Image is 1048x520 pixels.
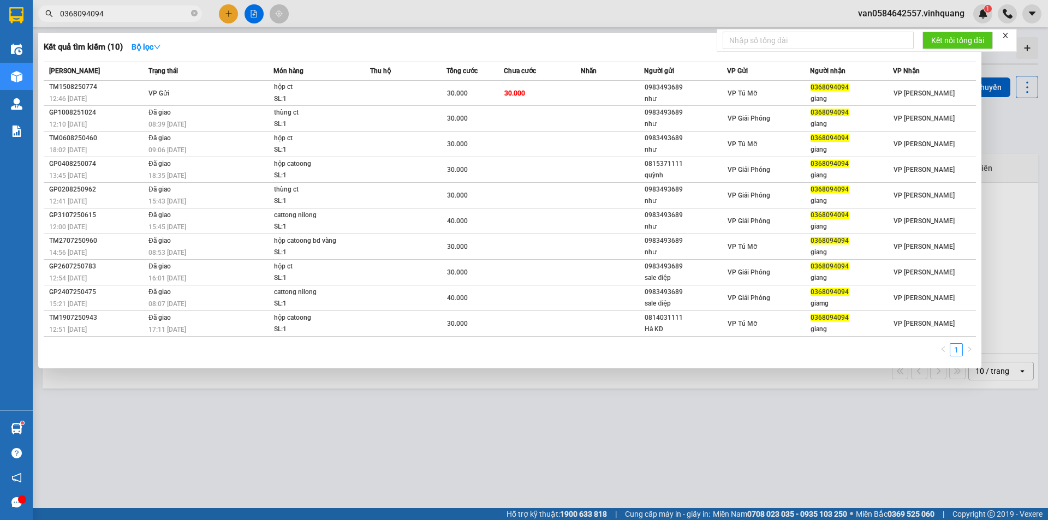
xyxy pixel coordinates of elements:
div: TM1508250774 [49,81,145,93]
span: down [153,43,161,51]
button: Bộ lọcdown [123,38,170,56]
span: VP Tú Mỡ [728,89,757,97]
span: 30.000 [447,140,468,148]
div: như [645,93,727,105]
span: VP [PERSON_NAME] [894,243,955,250]
span: 30.000 [447,166,468,174]
span: Đã giao [148,109,171,116]
span: 13:45 [DATE] [49,172,87,180]
div: SL: 1 [274,298,356,310]
span: Đã giao [148,134,171,142]
div: TM0608250460 [49,133,145,144]
span: left [940,346,946,352]
span: 15:43 [DATE] [148,198,186,205]
div: GP0208250962 [49,184,145,195]
span: VP Giải Phóng [728,115,770,122]
span: 30.000 [447,268,468,276]
img: logo-vxr [9,7,23,23]
h3: Kết quả tìm kiếm ( 10 ) [44,41,123,53]
div: cattong nilong [274,210,356,222]
span: VP Giải Phóng [728,217,770,225]
div: giang [811,247,892,258]
div: SL: 1 [274,195,356,207]
div: thùng ct [274,107,356,119]
div: GP2607250783 [49,261,145,272]
span: Trạng thái [148,67,178,75]
button: Kết nối tổng đài [922,32,993,49]
span: 16:01 [DATE] [148,274,186,282]
div: giang [811,170,892,181]
span: message [11,497,22,507]
span: close [1002,32,1009,39]
div: 0983493689 [645,184,727,195]
div: giang [811,118,892,130]
span: Đã giao [148,160,171,168]
div: 0983493689 [645,261,727,272]
span: 18:35 [DATE] [148,172,186,180]
div: sale điệp [645,298,727,309]
div: 0983493689 [645,286,727,298]
img: warehouse-icon [11,44,22,55]
div: như [645,144,727,156]
span: 0368094094 [811,314,849,321]
div: SL: 1 [274,93,356,105]
span: VP Gửi [148,89,169,97]
span: 30.000 [447,89,468,97]
span: Kết nối tổng đài [931,34,984,46]
span: 30.000 [447,115,468,122]
span: Nhãn [581,67,597,75]
div: 0814031111 [645,312,727,324]
div: hộp catoong [274,158,356,170]
span: 0368094094 [811,262,849,270]
div: GP1008251024 [49,107,145,118]
span: VP [PERSON_NAME] [894,192,955,199]
div: giang [811,144,892,156]
span: VP [PERSON_NAME] [894,89,955,97]
span: Tổng cước [446,67,478,75]
span: VP [PERSON_NAME] [894,217,955,225]
span: VP Tú Mỡ [728,243,757,250]
div: 0815371111 [645,158,727,170]
div: giang [811,324,892,335]
span: VP Gửi [727,67,748,75]
span: VP Tú Mỡ [728,140,757,148]
span: 0368094094 [811,134,849,142]
span: search [45,10,53,17]
div: SL: 1 [274,324,356,336]
span: 12:10 [DATE] [49,121,87,128]
span: 30.000 [447,243,468,250]
span: question-circle [11,448,22,458]
div: SL: 1 [274,170,356,182]
span: 0368094094 [811,109,849,116]
li: Previous Page [937,343,950,356]
span: VP [PERSON_NAME] [894,115,955,122]
div: hộp ct [274,81,356,93]
div: như [645,247,727,258]
span: 0368094094 [811,83,849,91]
span: 0368094094 [811,186,849,193]
span: 15:21 [DATE] [49,300,87,308]
span: 09:06 [DATE] [148,146,186,154]
span: VP [PERSON_NAME] [894,294,955,302]
span: VP Tú Mỡ [728,320,757,327]
li: 1 [950,343,963,356]
span: close-circle [191,10,198,16]
span: 08:39 [DATE] [148,121,186,128]
div: TM1907250943 [49,312,145,324]
div: giang [811,272,892,284]
div: hộp ct [274,261,356,273]
button: right [963,343,976,356]
div: Hà KD [645,324,727,335]
div: GP0408250074 [49,158,145,170]
div: giang [811,93,892,105]
span: VP Giải Phóng [728,268,770,276]
div: 0983493689 [645,133,727,144]
div: hộp ct [274,133,356,145]
div: giamg [811,298,892,309]
input: Nhập số tổng đài [723,32,914,49]
div: 0983493689 [645,235,727,247]
span: Người gửi [644,67,674,75]
span: VP [PERSON_NAME] [894,166,955,174]
div: TM2707250960 [49,235,145,247]
strong: Bộ lọc [132,43,161,51]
